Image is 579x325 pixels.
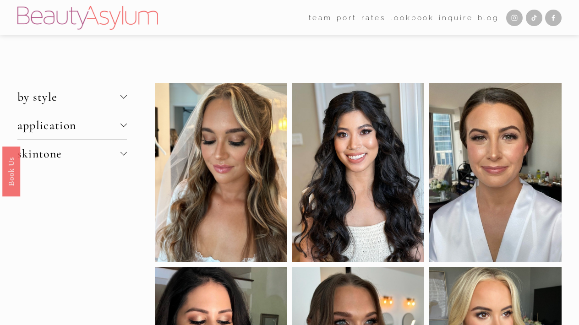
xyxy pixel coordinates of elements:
[309,11,332,25] a: folder dropdown
[17,6,158,30] img: Beauty Asylum | Bridal Hair &amp; Makeup Charlotte &amp; Atlanta
[506,10,523,26] a: Instagram
[361,11,386,25] a: Rates
[17,118,120,132] span: application
[17,83,127,111] button: by style
[526,10,542,26] a: TikTok
[17,146,120,161] span: skintone
[17,111,127,139] button: application
[17,90,120,104] span: by style
[439,11,473,25] a: Inquire
[309,11,332,24] span: team
[390,11,434,25] a: Lookbook
[2,146,20,196] a: Book Us
[545,10,562,26] a: Facebook
[17,140,127,168] button: skintone
[478,11,499,25] a: Blog
[337,11,356,25] a: port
